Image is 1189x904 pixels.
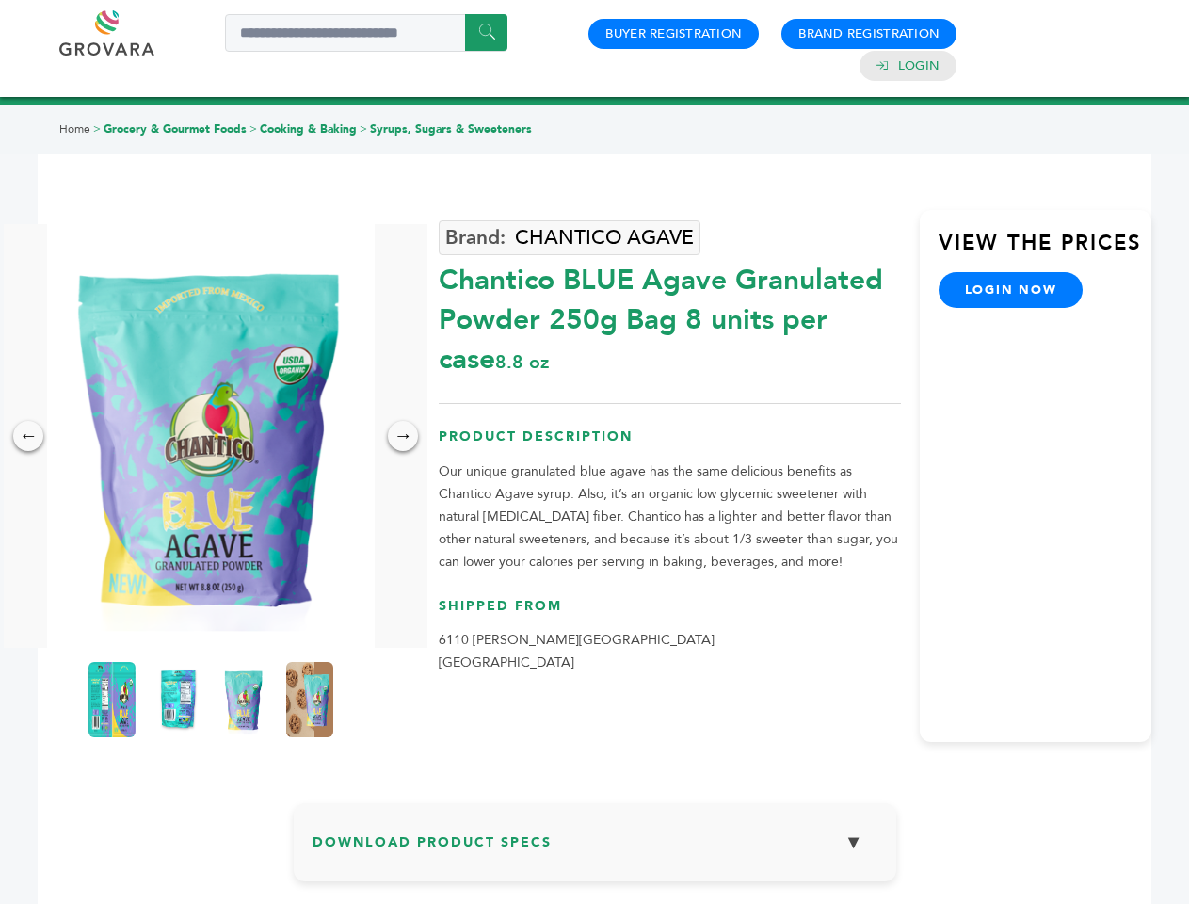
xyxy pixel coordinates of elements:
span: > [93,121,101,137]
h3: View the Prices [939,229,1151,272]
div: → [388,421,418,451]
img: Chantico BLUE Agave Granulated Powder 250g Bag 8 units per case 8.8 oz [47,224,375,648]
h3: Shipped From [439,597,901,630]
a: CHANTICO AGAVE [439,220,700,255]
h3: Product Description [439,428,901,460]
a: Syrups, Sugars & Sweeteners [370,121,532,137]
span: > [249,121,257,137]
img: Chantico BLUE Agave Granulated Powder 250g Bag 8 units per case 8.8 oz Nutrition Info [154,662,201,737]
input: Search a product or brand... [225,14,507,52]
p: 6110 [PERSON_NAME][GEOGRAPHIC_DATA] [GEOGRAPHIC_DATA] [439,629,901,674]
div: ← [13,421,43,451]
button: ▼ [830,822,877,863]
a: Buyer Registration [605,25,742,42]
h3: Download Product Specs [313,822,877,877]
p: Our unique granulated blue agave has the same delicious benefits as Chantico Agave syrup. Also, i... [439,460,901,573]
a: Home [59,121,90,137]
a: Cooking & Baking [260,121,357,137]
img: Chantico BLUE Agave Granulated Powder 250g Bag 8 units per case 8.8 oz [220,662,267,737]
a: Login [898,57,940,74]
a: Brand Registration [798,25,940,42]
img: Chantico BLUE Agave Granulated Powder 250g Bag 8 units per case 8.8 oz [286,662,333,737]
a: Grocery & Gourmet Foods [104,121,247,137]
span: 8.8 oz [495,349,549,375]
div: Chantico BLUE Agave Granulated Powder 250g Bag 8 units per case [439,251,901,379]
img: Chantico BLUE Agave Granulated Powder 250g Bag 8 units per case 8.8 oz Product Label [88,662,136,737]
span: > [360,121,367,137]
a: login now [939,272,1084,308]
